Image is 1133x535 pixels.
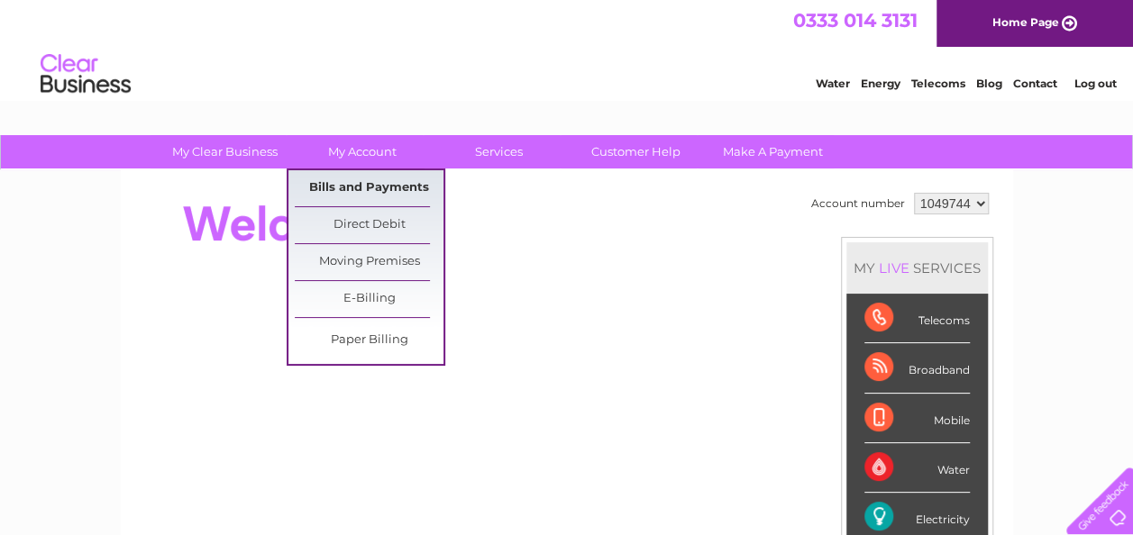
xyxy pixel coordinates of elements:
img: logo.png [40,47,132,102]
a: Water [816,77,850,90]
div: Water [864,443,970,493]
a: E-Billing [295,281,443,317]
a: Customer Help [562,135,710,168]
div: Clear Business is a trading name of Verastar Limited (registered in [GEOGRAPHIC_DATA] No. 3667643... [142,10,993,87]
a: My Account [288,135,436,168]
a: My Clear Business [151,135,299,168]
a: Direct Debit [295,207,443,243]
a: Contact [1013,77,1057,90]
div: Telecoms [864,294,970,343]
div: LIVE [875,259,913,277]
a: 0333 014 3131 [793,9,918,32]
a: Blog [976,77,1002,90]
a: Paper Billing [295,322,443,358]
div: MY SERVICES [846,242,988,294]
div: Broadband [864,343,970,393]
a: Log out [1074,77,1116,90]
a: Telecoms [911,77,965,90]
a: Moving Premises [295,244,443,280]
a: Services [425,135,573,168]
div: Mobile [864,394,970,443]
td: Account number [807,188,909,219]
a: Energy [861,77,900,90]
a: Bills and Payments [295,170,443,206]
a: Make A Payment [699,135,847,168]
